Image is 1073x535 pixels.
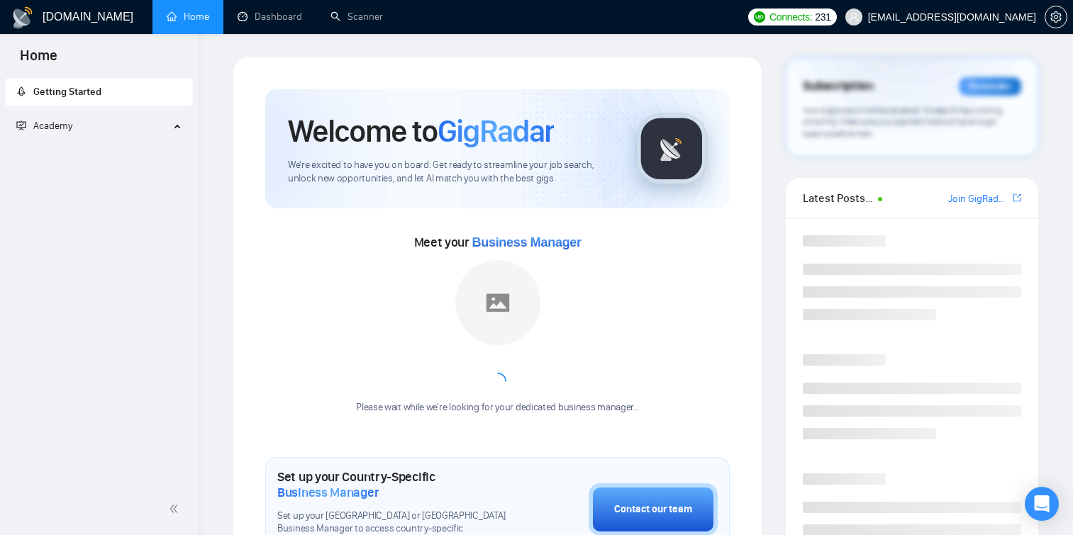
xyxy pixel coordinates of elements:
[16,120,26,130] span: fund-projection-screen
[277,469,518,500] h1: Set up your Country-Specific
[438,112,554,150] span: GigRadar
[803,74,873,98] span: Subscription
[1045,11,1067,23] a: setting
[959,77,1021,96] div: Reminder
[1013,192,1021,203] span: export
[414,235,582,250] span: Meet your
[33,120,72,132] span: Academy
[33,86,101,98] span: Getting Started
[849,12,859,22] span: user
[167,11,209,23] a: homeHome
[348,401,647,415] div: Please wait while we're looking for your dedicated business manager...
[815,9,830,25] span: 231
[238,11,302,23] a: dashboardDashboard
[330,11,383,23] a: searchScanner
[614,502,692,517] div: Contact our team
[1013,191,1021,205] a: export
[455,260,540,345] img: placeholder.png
[1045,6,1067,28] button: setting
[11,6,34,29] img: logo
[769,9,812,25] span: Connects:
[472,235,582,249] span: Business Manager
[5,78,193,106] li: Getting Started
[803,189,874,207] span: Latest Posts from the GigRadar Community
[288,159,613,186] span: We're excited to have you on board. Get ready to streamline your job search, unlock new opportuni...
[5,146,193,155] li: Academy Homepage
[16,86,26,96] span: rocket
[489,373,506,390] span: loading
[169,502,183,516] span: double-left
[277,485,379,500] span: Business Manager
[754,11,765,23] img: upwork-logo.png
[288,112,554,150] h1: Welcome to
[636,113,707,184] img: gigradar-logo.png
[1025,487,1059,521] div: Open Intercom Messenger
[948,191,1010,207] a: Join GigRadar Slack Community
[16,120,72,132] span: Academy
[9,45,69,75] span: Home
[803,105,1002,139] span: Your subscription will be renewed. To keep things running smoothly, make sure your payment method...
[1045,11,1067,23] span: setting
